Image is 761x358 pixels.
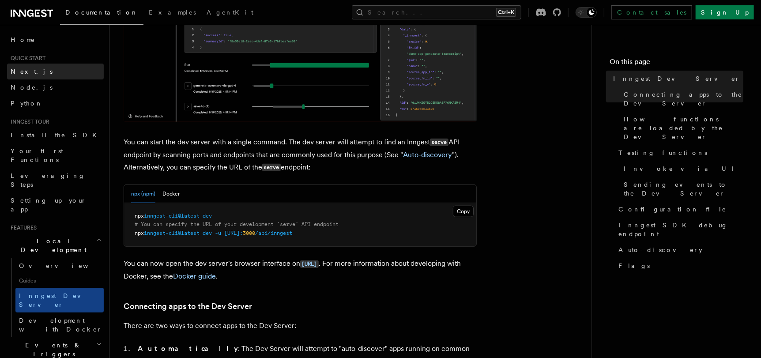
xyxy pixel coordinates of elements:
[430,139,448,146] code: serve
[11,100,43,107] span: Python
[618,221,743,238] span: Inngest SDK debug endpoint
[696,5,754,19] a: Sign Up
[11,35,35,44] span: Home
[624,164,741,173] span: Invoke via UI
[143,3,201,24] a: Examples
[403,151,452,159] a: Auto-discovery
[262,164,281,171] code: serve
[615,258,743,274] a: Flags
[135,221,339,227] span: # You can specify the URL of your development `serve` API endpoint
[352,5,521,19] button: Search...Ctrl+K
[255,230,292,236] span: /api/inngest
[624,180,743,198] span: Sending events to the Dev Server
[624,90,743,108] span: Connecting apps to the Dev Server
[620,111,743,145] a: How functions are loaded by the Dev Server
[203,213,212,219] span: dev
[7,258,104,337] div: Local Development
[124,320,477,332] p: There are two ways to connect apps to the Dev Server:
[610,71,743,87] a: Inngest Dev Server
[618,245,702,254] span: Auto-discovery
[215,230,221,236] span: -u
[453,206,474,217] button: Copy
[11,172,85,188] span: Leveraging Steps
[620,177,743,201] a: Sending events to the Dev Server
[615,217,743,242] a: Inngest SDK debug endpoint
[15,258,104,274] a: Overview
[300,259,319,268] a: [URL]
[60,3,143,25] a: Documentation
[613,74,740,83] span: Inngest Dev Server
[15,288,104,313] a: Inngest Dev Server
[135,213,144,219] span: npx
[7,64,104,79] a: Next.js
[135,230,144,236] span: npx
[7,237,96,254] span: Local Development
[7,32,104,48] a: Home
[7,233,104,258] button: Local Development
[615,201,743,217] a: Configuration file
[224,230,243,236] span: [URL]:
[7,95,104,111] a: Python
[124,136,477,174] p: You can start the dev server with a single command. The dev server will attempt to find an Innges...
[124,257,477,283] p: You can now open the dev server's browser interface on . For more information about developing wi...
[7,79,104,95] a: Node.js
[173,272,216,280] a: Docker guide
[615,145,743,161] a: Testing functions
[300,260,319,268] code: [URL]
[618,205,727,214] span: Configuration file
[615,242,743,258] a: Auto-discovery
[19,262,110,269] span: Overview
[11,147,63,163] span: Your first Functions
[7,127,104,143] a: Install the SDK
[7,143,104,168] a: Your first Functions
[7,55,45,62] span: Quick start
[65,9,138,16] span: Documentation
[618,261,650,270] span: Flags
[11,197,87,213] span: Setting up your app
[496,8,516,17] kbd: Ctrl+K
[576,7,597,18] button: Toggle dark mode
[124,300,252,313] a: Connecting apps to the Dev Server
[7,224,37,231] span: Features
[610,57,743,71] h4: On this page
[149,9,196,16] span: Examples
[620,161,743,177] a: Invoke via UI
[15,313,104,337] a: Development with Docker
[7,118,49,125] span: Inngest tour
[243,230,255,236] span: 3000
[620,87,743,111] a: Connecting apps to the Dev Server
[11,84,53,91] span: Node.js
[618,148,707,157] span: Testing functions
[19,292,94,308] span: Inngest Dev Server
[207,9,253,16] span: AgentKit
[138,344,238,353] strong: Automatically
[7,192,104,217] a: Setting up your app
[15,274,104,288] span: Guides
[7,168,104,192] a: Leveraging Steps
[201,3,259,24] a: AgentKit
[144,230,200,236] span: inngest-cli@latest
[11,132,102,139] span: Install the SDK
[11,68,53,75] span: Next.js
[203,230,212,236] span: dev
[131,185,155,203] button: npx (npm)
[19,317,102,333] span: Development with Docker
[144,213,200,219] span: inngest-cli@latest
[624,115,743,141] span: How functions are loaded by the Dev Server
[611,5,692,19] a: Contact sales
[162,185,180,203] button: Docker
